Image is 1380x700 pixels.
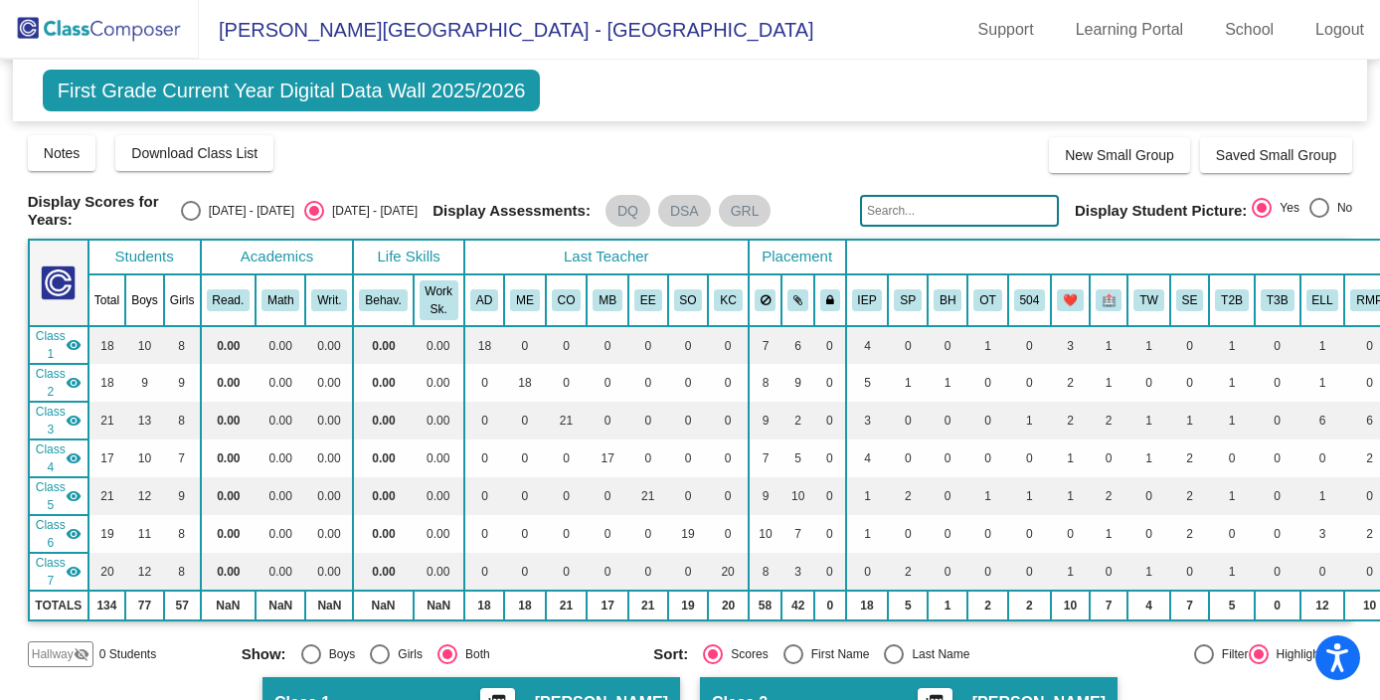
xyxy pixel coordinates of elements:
td: 8 [164,515,201,553]
td: 0 [504,477,546,515]
button: ME [510,289,540,311]
th: Academics [201,240,354,274]
td: 0.00 [353,402,413,439]
td: Sara Omlor - No Class Name [29,515,88,553]
span: [PERSON_NAME][GEOGRAPHIC_DATA] - [GEOGRAPHIC_DATA] [199,14,814,46]
td: 2 [781,402,814,439]
button: BH [934,289,961,311]
th: Last Teacher [464,240,749,274]
td: 0 [504,515,546,553]
td: 0.00 [414,439,464,477]
td: 1 [1209,326,1255,364]
button: Saved Small Group [1200,137,1352,173]
td: 0.00 [305,553,353,591]
td: 0.00 [305,402,353,439]
td: 2 [1170,477,1210,515]
td: 0 [1008,439,1052,477]
span: Display Assessments: [432,202,591,220]
td: 2 [1090,402,1128,439]
td: 0.00 [201,364,257,402]
td: 0 [1255,439,1300,477]
span: Class 6 [36,516,66,552]
th: Students [88,240,201,274]
td: 0.00 [353,515,413,553]
td: 0 [504,553,546,591]
td: 1 [1051,477,1090,515]
td: 1 [928,364,967,402]
td: 0 [587,477,628,515]
th: Elizabeth Eucker [628,274,668,326]
td: 0 [546,515,588,553]
td: 21 [88,402,125,439]
td: 0.00 [201,326,257,364]
th: Behavior Only IEP [928,274,967,326]
th: Mary Endsley [504,274,546,326]
td: 0 [464,402,504,439]
td: 1 [1209,364,1255,402]
div: Yes [1272,199,1299,217]
th: Carlynn Ondercin [546,274,588,326]
th: Social Emotional [1170,274,1210,326]
td: 0.00 [414,553,464,591]
td: 0 [814,364,846,402]
td: 0 [1170,364,1210,402]
td: 21 [88,477,125,515]
mat-icon: visibility [66,450,82,466]
td: 17 [587,439,628,477]
div: No [1329,199,1352,217]
th: Medical [1090,274,1128,326]
td: 0 [928,515,967,553]
td: 8 [164,326,201,364]
td: 6 [781,326,814,364]
td: 9 [125,364,164,402]
th: Keep with teacher [814,274,846,326]
td: 1 [846,515,889,553]
td: 0 [546,477,588,515]
td: 0 [1255,402,1300,439]
td: 0 [628,402,668,439]
button: Notes [28,135,96,171]
td: 9 [781,364,814,402]
td: 2 [888,477,928,515]
mat-radio-group: Select an option [181,201,418,221]
span: Download Class List [131,145,258,161]
td: 4 [846,439,889,477]
span: Class 2 [36,365,66,401]
button: 🏥 [1096,289,1122,311]
td: 0.00 [414,515,464,553]
mat-icon: visibility [66,488,82,504]
td: 0 [628,439,668,477]
a: School [1209,14,1290,46]
span: Class 5 [36,478,66,514]
td: 0 [928,439,967,477]
th: Kim Crow [708,274,748,326]
td: 5 [846,364,889,402]
td: 1 [1300,477,1345,515]
span: Display Student Picture: [1075,202,1247,220]
input: Search... [860,195,1059,227]
td: 1 [967,477,1007,515]
td: 1 [1209,477,1255,515]
span: Saved Small Group [1216,147,1336,163]
td: 1 [1090,364,1128,402]
th: Life Skills [353,240,463,274]
td: Elizabeth Eucker - No Class Name [29,477,88,515]
button: Download Class List [115,135,273,171]
td: 13 [125,402,164,439]
td: 0 [1255,515,1300,553]
td: 1 [1127,326,1169,364]
th: Occupational Therapy Only IEP [967,274,1007,326]
td: 9 [164,364,201,402]
td: 7 [749,326,782,364]
td: 0 [504,439,546,477]
td: 0.00 [201,439,257,477]
td: 0.00 [305,326,353,364]
td: 0 [708,326,748,364]
td: 0 [888,402,928,439]
td: 0.00 [256,402,305,439]
td: 18 [504,364,546,402]
button: EE [634,289,662,311]
td: 0 [668,477,709,515]
td: 18 [464,326,504,364]
td: 0 [928,402,967,439]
